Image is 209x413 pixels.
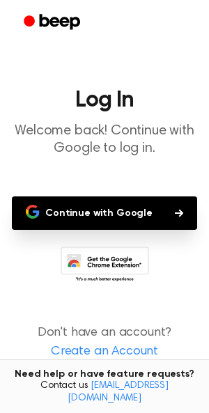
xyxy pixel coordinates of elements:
span: Contact us [8,380,201,405]
button: Continue with Google [12,196,197,230]
h1: Log In [11,89,198,111]
p: Welcome back! Continue with Google to log in. [11,123,198,157]
a: Create an Account [14,343,195,361]
a: [EMAIL_ADDRESS][DOMAIN_NAME] [68,381,169,403]
a: Beep [14,9,93,36]
p: Don't have an account? [11,324,198,361]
